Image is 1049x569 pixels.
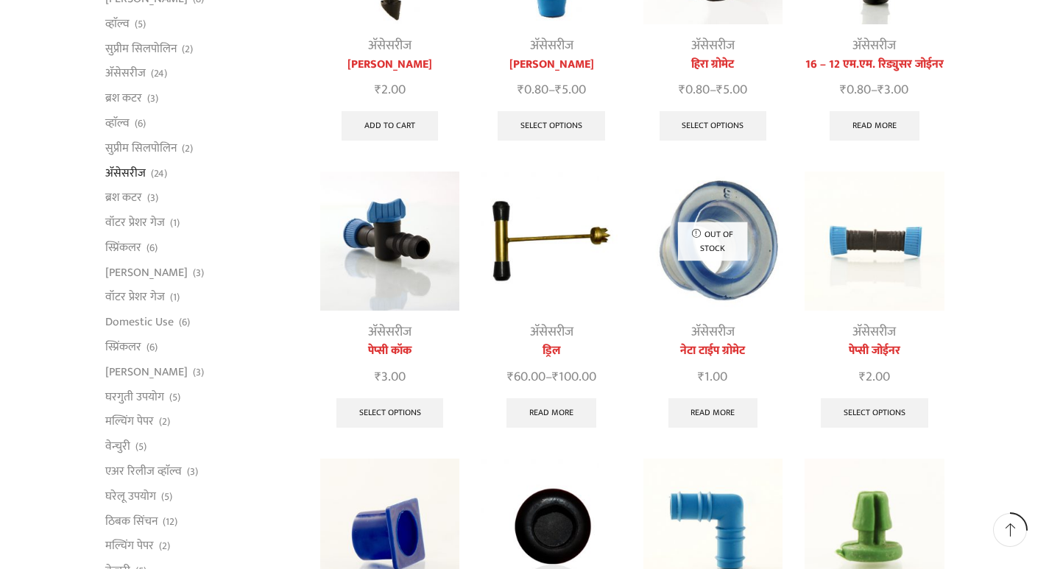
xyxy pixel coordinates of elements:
[320,172,459,311] img: पेप्सी कॉक
[169,390,180,405] span: (5)
[555,79,586,101] bdi: 5.00
[821,398,928,428] a: Select options for “पेप्सी जोईनर”
[105,36,177,61] a: सुप्रीम सिलपोलिन
[859,366,890,388] bdi: 2.00
[105,260,188,285] a: [PERSON_NAME]
[375,79,381,101] span: ₹
[643,56,783,74] a: हिरा ग्रोमेट
[151,66,167,81] span: (24)
[135,439,146,454] span: (5)
[105,11,130,36] a: व्हाॅल्व
[805,80,944,100] span: –
[170,216,180,230] span: (1)
[830,111,919,141] a: Select options for “16 - 12 एम.एम. रिड्युसर जोईनर”
[193,365,204,380] span: (3)
[105,509,158,534] a: ठिबक सिंचन
[105,135,177,160] a: सुप्रीम सिलपोलिन
[840,79,847,101] span: ₹
[135,17,146,32] span: (5)
[877,79,908,101] bdi: 3.00
[105,335,141,360] a: स्प्रिंकलर
[481,172,621,311] img: Heera Drill
[147,91,158,106] span: (3)
[678,222,748,261] p: Out of stock
[679,79,710,101] bdi: 0.80
[698,366,727,388] bdi: 1.00
[805,56,944,74] a: 16 – 12 एम.एम. रिड्युसर जोईनर
[105,211,165,236] a: वॉटर प्रेशर गेज
[105,185,142,211] a: ब्रश कटर
[182,42,193,57] span: (2)
[530,321,573,343] a: अ‍ॅसेसरीज
[105,61,146,86] a: अ‍ॅसेसरीज
[852,35,896,57] a: अ‍ॅसेसरीज
[481,367,621,387] span: –
[481,80,621,100] span: –
[506,398,596,428] a: Select options for “ड्रिल”
[105,459,182,484] a: एअर रिलीज व्हाॅल्व
[805,342,944,360] a: पेप्सी जोईनर
[668,398,758,428] a: Read more about “नेटा टाईप ग्रोमेट”
[375,79,406,101] bdi: 2.00
[135,116,146,131] span: (6)
[170,290,180,305] span: (1)
[105,111,130,136] a: व्हाॅल्व
[105,359,188,384] a: [PERSON_NAME]
[193,266,204,280] span: (3)
[147,191,158,205] span: (3)
[105,409,154,434] a: मल्चिंग पेपर
[163,515,177,529] span: (12)
[368,35,412,57] a: अ‍ॅसेसरीज
[159,539,170,554] span: (2)
[105,310,174,335] a: Domestic Use
[375,366,381,388] span: ₹
[716,79,747,101] bdi: 5.00
[530,35,573,57] a: अ‍ॅसेसरीज
[840,79,871,101] bdi: 0.80
[877,79,884,101] span: ₹
[105,384,164,409] a: घरगुती उपयोग
[146,241,158,255] span: (6)
[691,321,735,343] a: अ‍ॅसेसरीज
[481,342,621,360] a: ड्रिल
[555,79,562,101] span: ₹
[105,484,156,509] a: घरेलू उपयोग
[320,342,459,360] a: पेप्सी कॉक
[698,366,704,388] span: ₹
[336,398,444,428] a: Select options for “पेप्सी कॉक”
[805,172,944,311] img: पेप्सी जोईनर
[643,342,783,360] a: नेटा टाईप ग्रोमेट
[161,490,172,504] span: (5)
[498,111,605,141] a: Select options for “हिरा लॅटरल जोईनर”
[518,79,548,101] bdi: 0.80
[187,464,198,479] span: (3)
[368,321,412,343] a: अ‍ॅसेसरीज
[660,111,767,141] a: Select options for “हिरा ग्रोमेट”
[507,366,514,388] span: ₹
[182,141,193,156] span: (2)
[179,315,190,330] span: (6)
[552,366,596,388] bdi: 100.00
[146,340,158,355] span: (6)
[105,434,130,459] a: वेन्चुरी
[643,172,783,311] img: नेटा टाईप ग्रोमेट
[105,86,142,111] a: ब्रश कटर
[691,35,735,57] a: अ‍ॅसेसरीज
[320,56,459,74] a: [PERSON_NAME]
[518,79,524,101] span: ₹
[375,366,406,388] bdi: 3.00
[105,285,165,310] a: वॉटर प्रेशर गेज
[105,160,146,185] a: अ‍ॅसेसरीज
[105,235,141,260] a: स्प्रिंकलर
[159,414,170,429] span: (2)
[852,321,896,343] a: अ‍ॅसेसरीज
[342,111,438,141] a: Add to cart: “जे कॉक”
[859,366,866,388] span: ₹
[643,80,783,100] span: –
[716,79,723,101] span: ₹
[105,534,154,559] a: मल्चिंग पेपर
[679,79,685,101] span: ₹
[151,166,167,181] span: (24)
[552,366,559,388] span: ₹
[507,366,545,388] bdi: 60.00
